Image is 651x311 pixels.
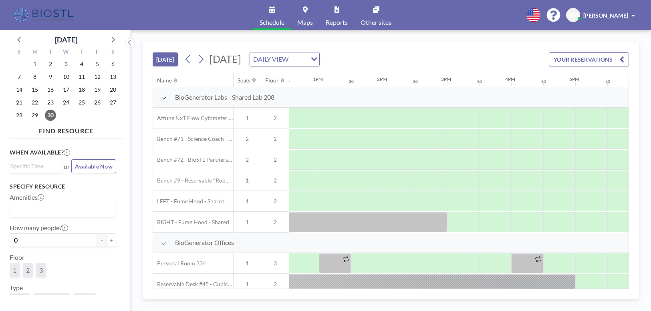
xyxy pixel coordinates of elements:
h3: Specify resource [10,183,116,190]
span: Saturday, September 13, 2025 [107,71,119,82]
span: Monday, September 1, 2025 [29,58,40,70]
button: + [107,233,116,247]
div: Name [157,77,172,84]
label: How many people? [10,224,68,232]
span: Personal Room 334 [153,260,206,267]
div: Search for option [250,52,319,66]
span: Tuesday, September 30, 2025 [45,110,56,121]
span: Monday, September 8, 2025 [29,71,40,82]
div: M [27,47,43,58]
span: 2 [261,281,289,288]
span: Friday, September 12, 2025 [92,71,103,82]
span: Reservable Desk #45 - Cubicle Area (Office 206) [153,281,233,288]
div: 30 [413,79,418,84]
span: Thursday, September 4, 2025 [76,58,87,70]
span: Monday, September 15, 2025 [29,84,40,95]
span: Saturday, September 20, 2025 [107,84,119,95]
span: Monday, September 29, 2025 [29,110,40,121]
span: Schedule [260,19,284,26]
span: 1 [234,219,261,226]
div: 5PM [569,76,579,82]
span: Thursday, September 18, 2025 [76,84,87,95]
span: 1 [234,198,261,205]
div: F [89,47,105,58]
button: [DATE] [153,52,178,66]
span: Friday, September 26, 2025 [92,97,103,108]
div: 3PM [441,76,451,82]
span: LEFT - Fume Hood - Shared [153,198,225,205]
label: Floor [10,253,24,261]
span: Attune NxT Flow Cytometer - Bench #25 [153,114,233,122]
span: 3 [261,260,289,267]
span: 1 [234,177,261,184]
span: BioGenerator Labs - Shared Lab 208 [175,93,274,101]
span: Wednesday, September 3, 2025 [60,58,72,70]
span: 2 [261,177,289,184]
button: Available Now [71,159,116,173]
span: Tuesday, September 2, 2025 [45,58,56,70]
span: 1 [234,114,261,122]
span: 2 [261,114,289,122]
div: 2PM [377,76,387,82]
span: 2 [234,135,261,142]
span: Saturday, September 27, 2025 [107,97,119,108]
input: Search for option [291,54,306,64]
span: Wednesday, September 24, 2025 [60,97,72,108]
span: or [64,163,70,171]
span: Thursday, September 11, 2025 [76,71,87,82]
span: DAILY VIEW [252,54,290,64]
div: 30 [349,79,354,84]
input: Search for option [11,162,57,171]
button: - [97,233,107,247]
span: Friday, September 5, 2025 [92,58,103,70]
span: RIGHT - Fume Hood - Shared [153,219,229,226]
img: organization-logo [13,7,77,23]
span: Tuesday, September 16, 2025 [45,84,56,95]
div: S [105,47,121,58]
span: 3 [39,266,43,274]
span: Thursday, September 25, 2025 [76,97,87,108]
div: T [74,47,89,58]
span: Tuesday, September 9, 2025 [45,71,56,82]
span: Wednesday, September 10, 2025 [60,71,72,82]
span: Sunday, September 21, 2025 [14,97,25,108]
div: T [43,47,58,58]
div: 30 [477,79,482,84]
div: 4PM [505,76,515,82]
input: Search for option [11,205,111,215]
div: 30 [605,79,610,84]
span: 2 [261,135,289,142]
div: Search for option [10,203,116,217]
span: Tuesday, September 23, 2025 [45,97,56,108]
h4: FIND RESOURCE [10,124,123,135]
div: W [58,47,74,58]
span: Available Now [75,163,113,170]
label: Amenities [10,193,44,201]
span: SV [570,12,577,19]
span: Bench #71 - Science Coach - BioSTL Bench [153,135,233,142]
span: Saturday, September 6, 2025 [107,58,119,70]
span: Bench #9 - Reservable "RoomZilla" Bench [153,177,233,184]
span: Sunday, September 7, 2025 [14,71,25,82]
span: BioGenerator Offices [175,239,234,247]
span: 2 [26,266,30,274]
span: Maps [297,19,313,26]
span: Other sites [361,19,391,26]
div: 30 [541,79,546,84]
label: Type [10,284,23,292]
div: 1PM [313,76,323,82]
button: YOUR RESERVATIONS [549,52,629,66]
div: Search for option [10,160,62,172]
span: 2 [261,198,289,205]
span: 1 [234,260,261,267]
span: 1 [13,266,16,274]
span: Sunday, September 14, 2025 [14,84,25,95]
span: Wednesday, September 17, 2025 [60,84,72,95]
span: Monday, September 22, 2025 [29,97,40,108]
span: 2 [261,156,289,163]
div: [DATE] [55,34,77,45]
span: [DATE] [210,53,241,65]
div: S [12,47,27,58]
span: Friday, September 19, 2025 [92,84,103,95]
span: Sunday, September 28, 2025 [14,110,25,121]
